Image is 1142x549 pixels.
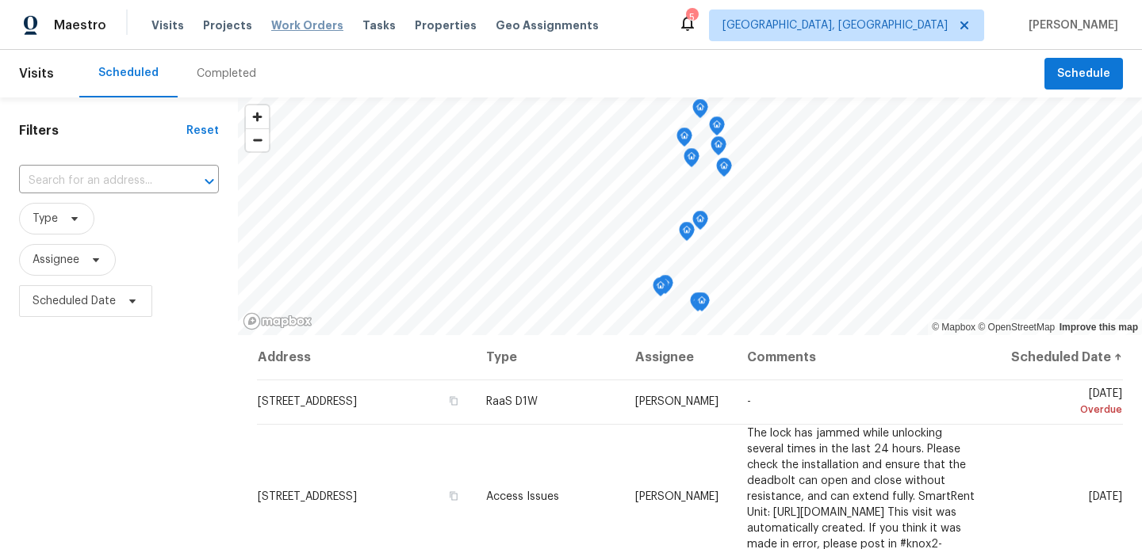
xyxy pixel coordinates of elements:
[54,17,106,33] span: Maestro
[978,322,1055,333] a: OpenStreetMap
[473,335,623,379] th: Type
[657,275,673,299] div: Map marker
[734,335,994,379] th: Comments
[690,292,706,317] div: Map marker
[1057,64,1110,84] span: Schedule
[686,10,697,25] div: 5
[98,65,159,81] div: Scheduled
[243,312,312,330] a: Mapbox homepage
[33,293,116,309] span: Scheduled Date
[635,491,719,502] span: [PERSON_NAME]
[1089,491,1122,502] span: [DATE]
[623,335,734,379] th: Assignee
[653,277,669,302] div: Map marker
[246,129,269,151] span: Zoom out
[258,396,357,407] span: [STREET_ADDRESS]
[1060,322,1138,333] a: Improve this map
[19,169,174,193] input: Search for an address...
[1007,388,1122,417] span: [DATE]
[747,396,751,407] span: -
[33,211,58,227] span: Type
[676,128,692,152] div: Map marker
[246,105,269,128] button: Zoom in
[486,396,538,407] span: RaaS D1W
[635,396,719,407] span: [PERSON_NAME]
[692,99,708,124] div: Map marker
[33,252,79,268] span: Assignee
[203,17,252,33] span: Projects
[257,335,473,379] th: Address
[496,17,599,33] span: Geo Assignments
[246,128,269,151] button: Zoom out
[1022,17,1118,33] span: [PERSON_NAME]
[716,158,732,182] div: Map marker
[415,17,477,33] span: Properties
[197,66,256,82] div: Completed
[709,116,725,141] div: Map marker
[711,136,726,161] div: Map marker
[994,335,1123,379] th: Scheduled Date ↑
[198,170,220,193] button: Open
[1044,58,1123,90] button: Schedule
[722,17,948,33] span: [GEOGRAPHIC_DATA], [GEOGRAPHIC_DATA]
[19,56,54,91] span: Visits
[692,211,708,235] div: Map marker
[446,394,461,408] button: Copy Address
[362,20,396,31] span: Tasks
[19,123,186,139] h1: Filters
[258,491,357,502] span: [STREET_ADDRESS]
[486,491,559,502] span: Access Issues
[1007,402,1122,417] div: Overdue
[238,97,1142,335] canvas: Map
[694,292,710,317] div: Map marker
[446,489,461,503] button: Copy Address
[186,123,219,139] div: Reset
[679,222,695,246] div: Map marker
[271,17,343,33] span: Work Orders
[684,148,699,173] div: Map marker
[151,17,184,33] span: Visits
[932,322,975,333] a: Mapbox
